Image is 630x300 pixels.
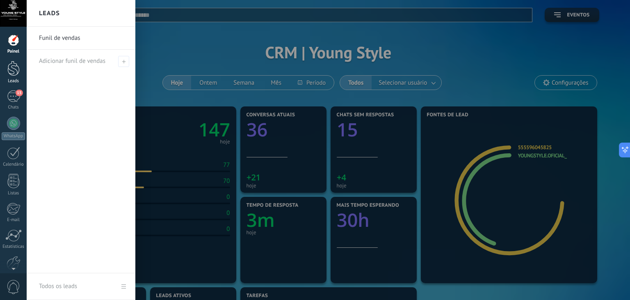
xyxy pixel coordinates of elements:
span: Adicionar funil de vendas [39,57,105,65]
div: Painel [2,49,25,54]
h2: Leads [39,0,60,26]
div: Leads [2,78,25,84]
div: Chats [2,105,25,110]
span: Adicionar funil de vendas [118,56,129,67]
div: WhatsApp [2,132,25,140]
div: Calendário [2,162,25,167]
a: Funil de vendas [39,27,127,50]
span: 15 [16,90,23,96]
div: E-mail [2,217,25,223]
a: Todos os leads [27,273,135,300]
div: Estatísticas [2,244,25,249]
div: Listas [2,191,25,196]
div: Todos os leads [39,275,77,298]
